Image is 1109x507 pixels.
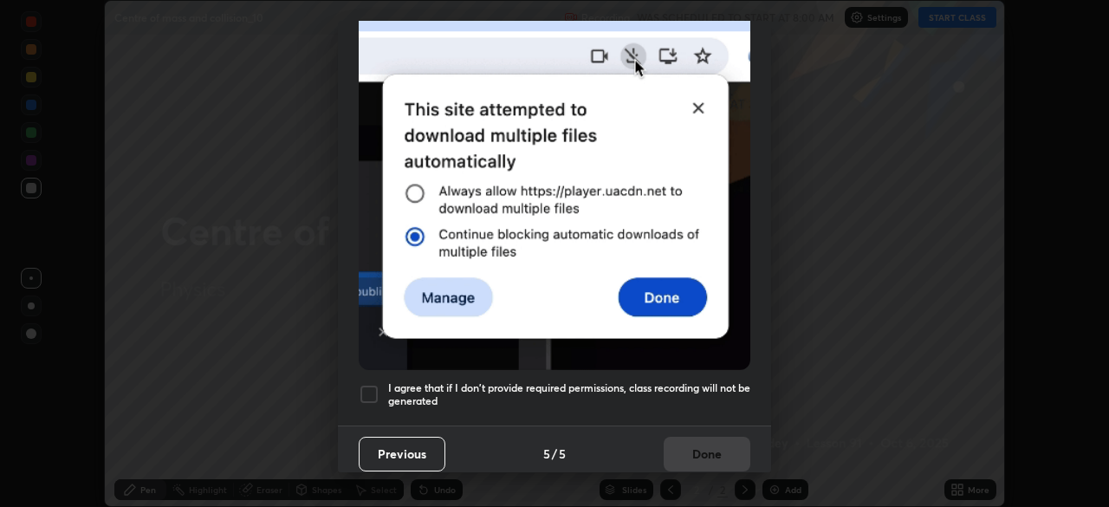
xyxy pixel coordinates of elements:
h4: 5 [559,445,566,463]
h5: I agree that if I don't provide required permissions, class recording will not be generated [388,381,750,408]
button: Previous [359,437,445,471]
h4: 5 [543,445,550,463]
h4: / [552,445,557,463]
